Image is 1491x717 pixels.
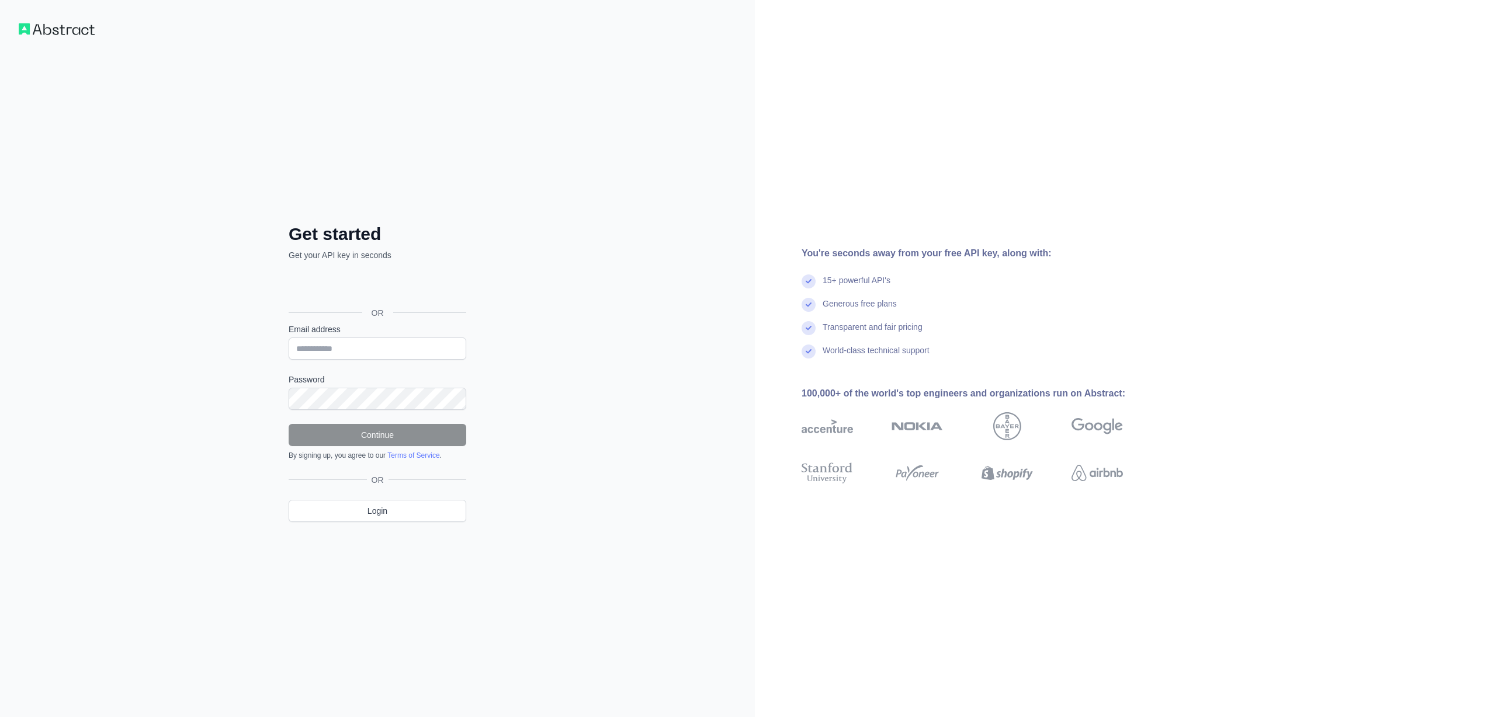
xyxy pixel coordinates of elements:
[802,412,853,440] img: accenture
[892,460,943,486] img: payoneer
[387,451,439,460] a: Terms of Service
[1072,412,1123,440] img: google
[367,474,389,486] span: OR
[802,298,816,312] img: check mark
[289,249,466,261] p: Get your API key in seconds
[802,274,816,288] img: check mark
[823,344,930,368] div: World-class technical support
[892,412,943,440] img: nokia
[289,424,466,446] button: Continue
[802,460,853,486] img: stanford university
[802,246,1160,260] div: You're seconds away from your free API key, along with:
[289,323,466,335] label: Email address
[823,298,897,321] div: Generous free plans
[823,274,890,298] div: 15+ powerful API's
[823,321,923,344] div: Transparent and fair pricing
[289,374,466,385] label: Password
[289,451,466,460] div: By signing up, you agree to our .
[19,23,95,35] img: Workflow
[289,224,466,245] h2: Get started
[283,274,470,300] iframe: Sign in with Google Button
[993,412,1021,440] img: bayer
[362,307,393,319] span: OR
[802,321,816,335] img: check mark
[802,387,1160,401] div: 100,000+ of the world's top engineers and organizations run on Abstract:
[982,460,1033,486] img: shopify
[289,500,466,522] a: Login
[1072,460,1123,486] img: airbnb
[802,344,816,358] img: check mark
